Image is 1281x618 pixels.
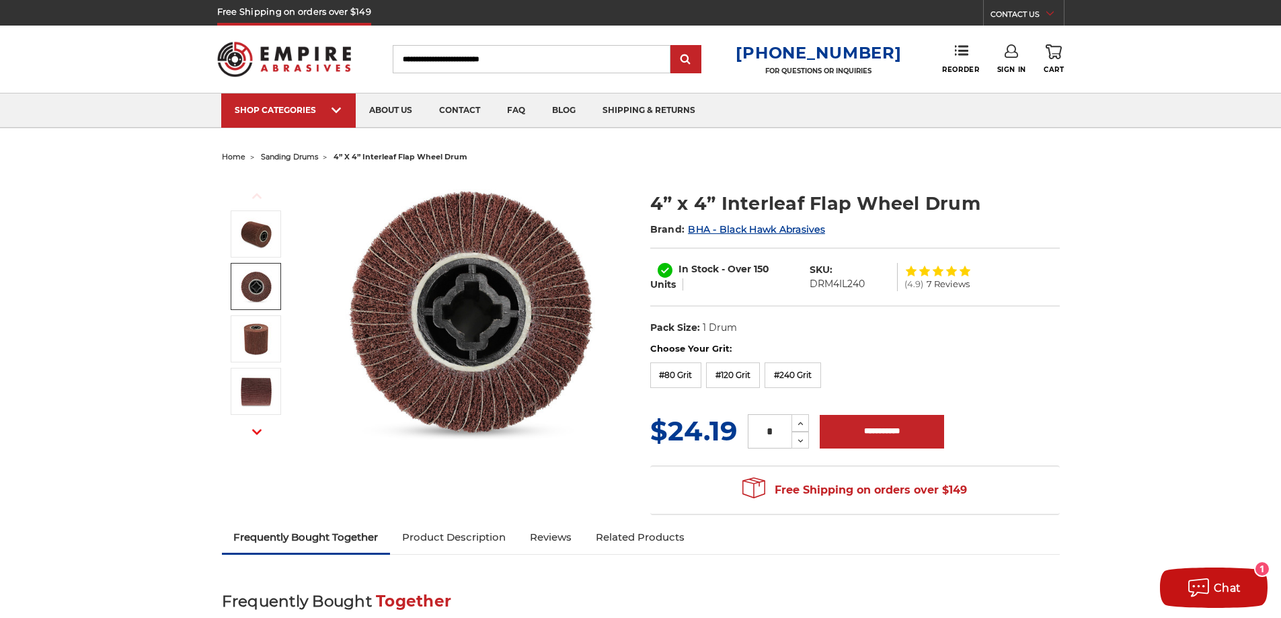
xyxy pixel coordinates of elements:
a: Reorder [942,44,979,73]
a: CONTACT US [991,7,1064,26]
span: Frequently Bought [222,592,372,611]
span: (4.9) [904,280,923,288]
a: about us [356,93,426,128]
button: Previous [241,182,273,210]
span: Reorder [942,65,979,74]
span: Cart [1044,65,1064,74]
a: shipping & returns [589,93,709,128]
img: Empire Abrasives [217,33,352,85]
a: [PHONE_NUMBER] [736,43,901,63]
dd: 1 Drum [703,321,737,335]
p: FOR QUESTIONS OR INQUIRIES [736,67,901,75]
span: Together [376,592,451,611]
input: Submit [672,46,699,73]
img: 4 inch interleaf flap wheel drum [337,176,606,445]
dd: DRM4IL240 [810,277,865,291]
button: Next [241,418,273,447]
a: contact [426,93,494,128]
a: sanding drums [261,152,318,161]
div: SHOP CATEGORIES [235,105,342,115]
label: Choose Your Grit: [650,342,1060,356]
a: home [222,152,245,161]
span: Free Shipping on orders over $149 [742,477,967,504]
span: Sign In [997,65,1026,74]
a: Cart [1044,44,1064,74]
a: BHA - Black Hawk Abrasives [688,223,825,235]
a: Product Description [390,523,518,552]
span: 7 Reviews [927,280,970,288]
h1: 4” x 4” Interleaf Flap Wheel Drum [650,190,1060,217]
a: Related Products [584,523,697,552]
a: blog [539,93,589,128]
span: Brand: [650,223,685,235]
span: - Over [722,263,751,275]
img: 4” x 4” Interleaf Flap Wheel Drum [239,375,273,408]
img: 4 inch interleaf flap wheel quad key arbor [239,270,273,303]
dt: Pack Size: [650,321,700,335]
a: Frequently Bought Together [222,523,391,552]
a: Reviews [518,523,584,552]
div: 1 [1255,562,1269,576]
img: 4 inch interleaf flap wheel drum [239,217,273,251]
img: 4 inch flap wheel surface conditioning combo [239,322,273,356]
span: Chat [1214,582,1241,594]
span: $24.19 [650,414,737,447]
a: faq [494,93,539,128]
span: In Stock [678,263,719,275]
button: Chat [1160,568,1268,608]
span: 4” x 4” interleaf flap wheel drum [334,152,467,161]
dt: SKU: [810,263,832,277]
span: 150 [754,263,769,275]
span: Units [650,278,676,291]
